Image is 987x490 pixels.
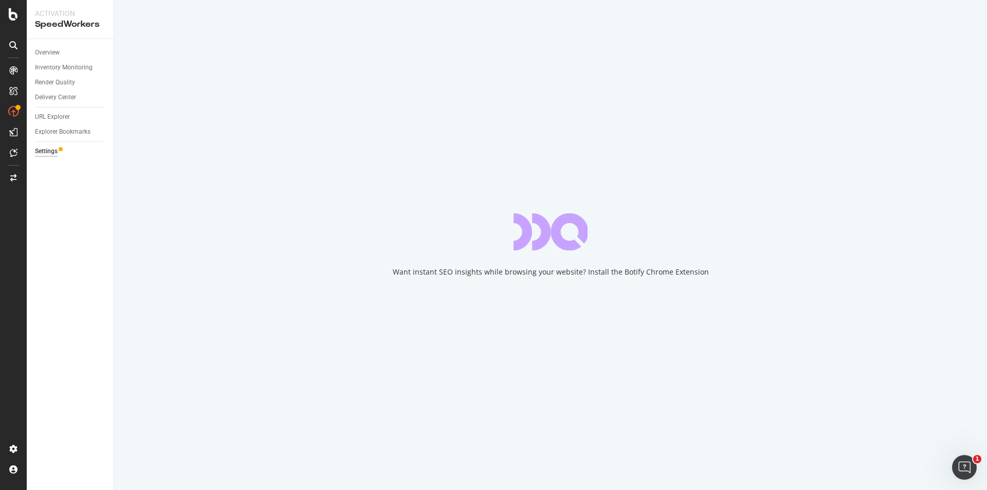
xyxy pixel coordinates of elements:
iframe: Intercom live chat [952,455,977,480]
a: Inventory Monitoring [35,62,106,73]
div: Settings [35,146,58,157]
div: animation [514,213,588,250]
a: Render Quality [35,77,106,88]
a: Settings [35,146,106,157]
div: Activation [35,8,105,19]
a: Delivery Center [35,92,106,103]
div: Delivery Center [35,92,76,103]
div: SpeedWorkers [35,19,105,30]
a: URL Explorer [35,112,106,122]
a: Explorer Bookmarks [35,126,106,137]
span: 1 [973,455,981,463]
div: Render Quality [35,77,75,88]
div: Inventory Monitoring [35,62,93,73]
div: Overview [35,47,60,58]
div: Want instant SEO insights while browsing your website? Install the Botify Chrome Extension [393,267,709,277]
a: Overview [35,47,106,58]
div: URL Explorer [35,112,70,122]
div: Explorer Bookmarks [35,126,90,137]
